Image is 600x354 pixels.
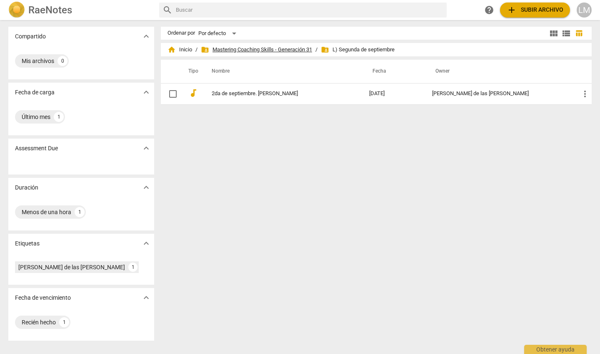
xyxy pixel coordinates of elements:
[128,263,137,272] div: 1
[549,28,559,38] span: view_module
[362,60,425,83] th: Fecha
[141,143,151,153] span: expand_more
[321,46,329,54] span: folder_shared
[140,142,152,154] button: Mostrar más
[212,91,339,97] a: 2da de septiembre. [PERSON_NAME]
[167,30,195,36] div: Ordenar por
[575,29,583,37] span: table_chart
[577,3,592,18] button: LM
[140,181,152,194] button: Mostrar más
[22,113,50,121] div: Último mes
[167,46,192,54] span: Inicio
[141,293,151,303] span: expand_more
[321,46,395,54] span: L) Segunda de septiembre
[198,27,239,40] div: Por defecto
[432,91,567,97] div: [PERSON_NAME] de las [PERSON_NAME]
[22,318,56,326] div: Recién hecho
[28,4,72,16] h2: RaeNotes
[162,5,172,15] span: search
[15,183,38,192] p: Duración
[202,60,362,83] th: Nombre
[500,3,570,18] button: Subir
[141,182,151,192] span: expand_more
[176,3,443,17] input: Buscar
[59,317,69,327] div: 1
[560,27,572,40] button: Lista
[8,2,25,18] img: Logo
[507,5,563,15] span: Subir archivo
[141,31,151,41] span: expand_more
[22,57,54,65] div: Mis archivos
[188,88,198,98] span: audiotrack
[141,87,151,97] span: expand_more
[15,88,55,97] p: Fecha de carga
[484,5,494,15] span: help
[561,28,571,38] span: view_list
[140,86,152,99] button: Mostrar más
[8,2,152,18] a: LogoRaeNotes
[201,46,312,54] span: Mastering Coaching Skills - Generación 31
[195,47,197,53] span: /
[140,30,152,43] button: Mostrar más
[482,3,497,18] a: Obtener ayuda
[140,291,152,304] button: Mostrar más
[580,89,590,99] span: more_vert
[57,56,67,66] div: 0
[524,345,587,354] div: Obtener ayuda
[54,112,64,122] div: 1
[425,60,573,83] th: Owner
[75,207,85,217] div: 1
[141,238,151,248] span: expand_more
[140,237,152,250] button: Mostrar más
[15,144,58,153] p: Assessment Due
[15,293,71,302] p: Fecha de vencimiento
[507,5,517,15] span: add
[22,208,71,216] div: Menos de una hora
[18,263,125,271] div: [PERSON_NAME] de las [PERSON_NAME]
[315,47,317,53] span: /
[362,83,425,104] td: [DATE]
[201,46,209,54] span: folder_shared
[547,27,560,40] button: Cuadrícula
[15,32,46,41] p: Compartido
[182,60,202,83] th: Tipo
[15,239,40,248] p: Etiquetas
[572,27,585,40] button: Tabla
[167,46,176,54] span: home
